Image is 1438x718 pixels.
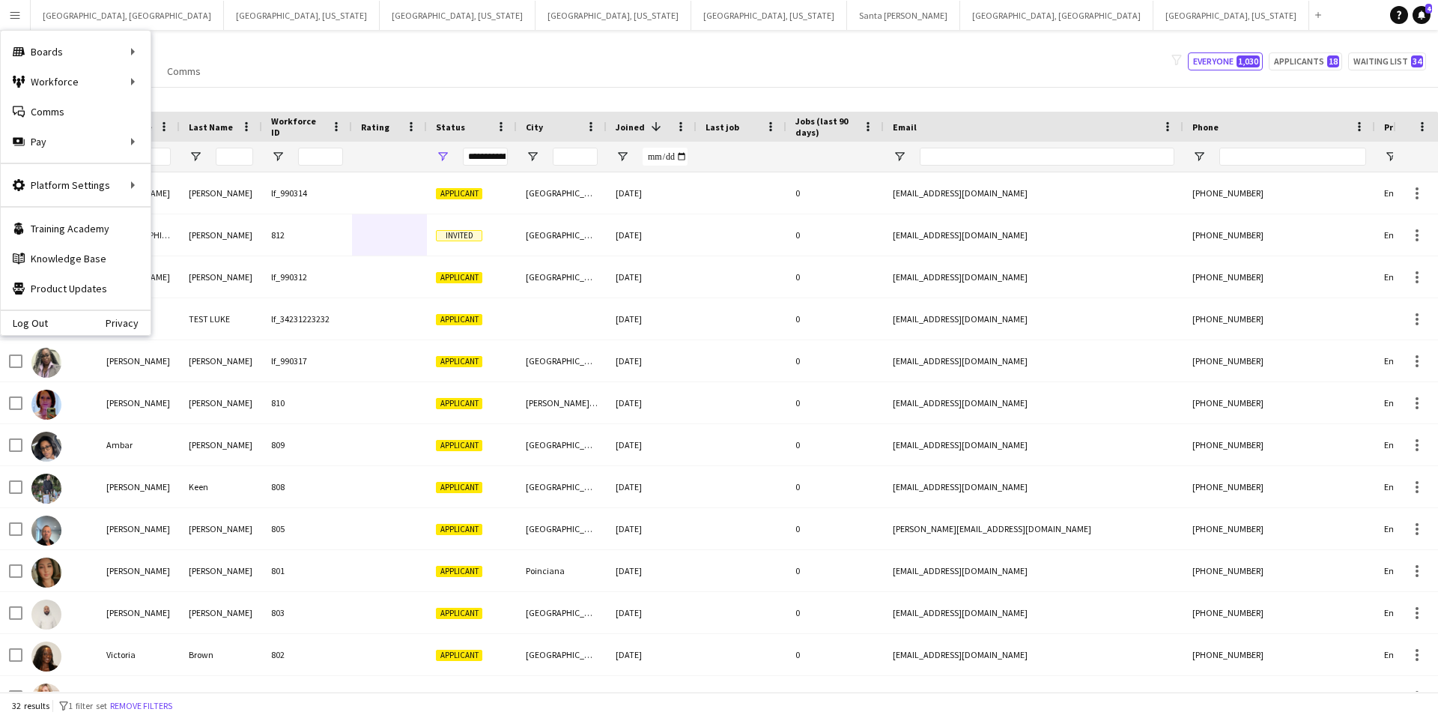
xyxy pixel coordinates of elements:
[884,382,1183,423] div: [EMAIL_ADDRESS][DOMAIN_NAME]
[517,550,607,591] div: Poinciana
[517,592,607,633] div: [GEOGRAPHIC_DATA]
[31,474,61,504] img: John Keen
[31,642,61,672] img: Victoria Brown
[1,170,151,200] div: Platform Settings
[795,115,857,138] span: Jobs (last 90 days)
[1,214,151,244] a: Training Academy
[31,600,61,630] img: Marcus Cobbs
[517,424,607,465] div: [GEOGRAPHIC_DATA]
[786,172,884,214] div: 0
[180,592,262,633] div: [PERSON_NAME]
[1,244,151,274] a: Knowledge Base
[97,676,180,717] div: [PERSON_NAME]
[262,676,352,717] div: 799
[884,550,1183,591] div: [EMAIL_ADDRESS][DOMAIN_NAME]
[1384,121,1414,133] span: Profile
[1183,550,1375,591] div: [PHONE_NUMBER]
[97,424,180,465] div: Ambar
[1413,6,1431,24] a: 4
[180,382,262,423] div: [PERSON_NAME]
[536,1,691,30] button: [GEOGRAPHIC_DATA], [US_STATE]
[920,148,1174,166] input: Email Filter Input
[1188,52,1263,70] button: Everyone1,030
[436,608,482,619] span: Applicant
[607,592,697,633] div: [DATE]
[107,698,175,714] button: Remove filters
[436,150,449,163] button: Open Filter Menu
[643,148,688,166] input: Joined Filter Input
[262,634,352,675] div: 802
[1,67,151,97] div: Workforce
[847,1,960,30] button: Santa [PERSON_NAME]
[1183,592,1375,633] div: [PHONE_NUMBER]
[517,172,607,214] div: [GEOGRAPHIC_DATA]
[893,150,906,163] button: Open Filter Menu
[262,550,352,591] div: 801
[180,424,262,465] div: [PERSON_NAME]
[517,214,607,256] div: [GEOGRAPHIC_DATA]
[31,558,61,588] img: Christina Gonzalez
[97,382,180,423] div: [PERSON_NAME]
[884,340,1183,381] div: [EMAIL_ADDRESS][DOMAIN_NAME]
[1384,150,1398,163] button: Open Filter Menu
[180,340,262,381] div: [PERSON_NAME]
[884,424,1183,465] div: [EMAIL_ADDRESS][DOMAIN_NAME]
[436,440,482,451] span: Applicant
[97,550,180,591] div: [PERSON_NAME]
[884,256,1183,298] div: [EMAIL_ADDRESS][DOMAIN_NAME]
[607,508,697,549] div: [DATE]
[31,684,61,714] img: Ashley Horner
[517,634,607,675] div: [GEOGRAPHIC_DATA]
[884,466,1183,507] div: [EMAIL_ADDRESS][DOMAIN_NAME]
[517,256,607,298] div: [GEOGRAPHIC_DATA]
[31,516,61,546] img: Brent Lemberg
[180,172,262,214] div: [PERSON_NAME]
[884,298,1183,340] div: [EMAIL_ADDRESS][DOMAIN_NAME]
[616,121,645,133] span: Joined
[180,256,262,298] div: [PERSON_NAME]
[884,508,1183,549] div: [PERSON_NAME][EMAIL_ADDRESS][DOMAIN_NAME]
[884,676,1183,717] div: [EMAIL_ADDRESS][DOMAIN_NAME]
[180,466,262,507] div: Keen
[517,676,607,717] div: Leander
[97,634,180,675] div: Victoria
[526,121,543,133] span: City
[262,256,352,298] div: lf_990312
[1327,55,1339,67] span: 18
[517,382,607,423] div: [PERSON_NAME][DEMOGRAPHIC_DATA]
[180,550,262,591] div: [PERSON_NAME]
[180,298,262,340] div: TEST LUKE
[553,148,598,166] input: City Filter Input
[884,214,1183,256] div: [EMAIL_ADDRESS][DOMAIN_NAME]
[517,340,607,381] div: [GEOGRAPHIC_DATA]
[262,172,352,214] div: lf_990314
[180,634,262,675] div: Brown
[97,592,180,633] div: [PERSON_NAME]
[786,214,884,256] div: 0
[607,550,697,591] div: [DATE]
[1,274,151,304] a: Product Updates
[786,676,884,717] div: 0
[180,214,262,256] div: [PERSON_NAME]
[786,550,884,591] div: 0
[607,340,697,381] div: [DATE]
[436,398,482,409] span: Applicant
[1183,424,1375,465] div: [PHONE_NUMBER]
[271,150,285,163] button: Open Filter Menu
[607,634,697,675] div: [DATE]
[1183,508,1375,549] div: [PHONE_NUMBER]
[262,424,352,465] div: 809
[161,61,207,81] a: Comms
[786,256,884,298] div: 0
[786,298,884,340] div: 0
[31,348,61,378] img: Carol Mauldin
[262,466,352,507] div: 808
[380,1,536,30] button: [GEOGRAPHIC_DATA], [US_STATE]
[436,566,482,577] span: Applicant
[1348,52,1426,70] button: Waiting list34
[1183,172,1375,214] div: [PHONE_NUMBER]
[436,121,465,133] span: Status
[1411,55,1423,67] span: 34
[607,382,697,423] div: [DATE]
[616,150,629,163] button: Open Filter Menu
